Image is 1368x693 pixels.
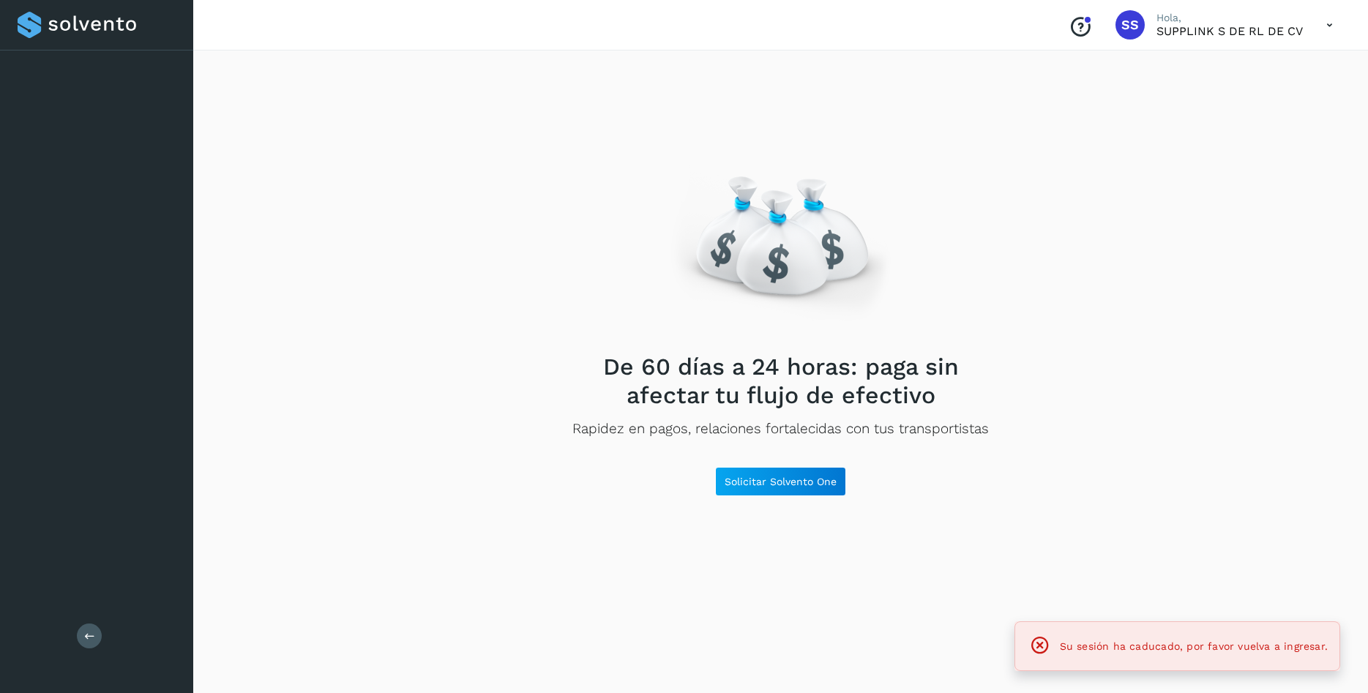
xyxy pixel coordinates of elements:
[715,467,846,496] button: Solicitar Solvento One
[572,353,990,409] h2: De 60 días a 24 horas: paga sin afectar tu flujo de efectivo
[572,421,989,438] p: Rapidez en pagos, relaciones fortalecidas con tus transportistas
[654,127,908,341] img: Empty state image
[725,476,837,487] span: Solicitar Solvento One
[1156,12,1303,24] p: Hola,
[1156,24,1303,38] p: SUPPLINK S DE RL DE CV
[1060,640,1328,652] span: Su sesión ha caducado, por favor vuelva a ingresar.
